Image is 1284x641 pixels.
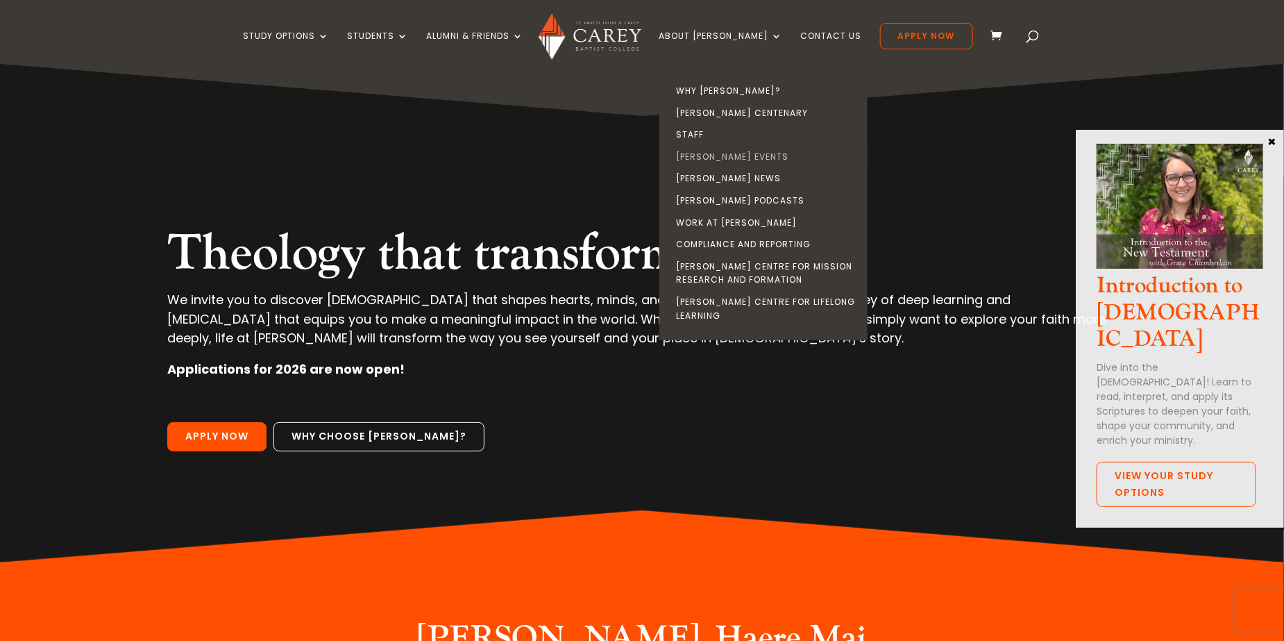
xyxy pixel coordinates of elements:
button: Close [1265,135,1279,147]
a: [PERSON_NAME] News [663,167,871,190]
a: Alumni & Friends [426,31,523,64]
h3: Introduction to [DEMOGRAPHIC_DATA] [1097,273,1263,360]
p: We invite you to discover [DEMOGRAPHIC_DATA] that shapes hearts, minds, and communities and begin... [167,290,1117,360]
a: [PERSON_NAME] Centre for Mission Research and Formation [663,256,871,291]
a: Why choose [PERSON_NAME]? [273,422,484,451]
a: [PERSON_NAME] Events [663,146,871,168]
p: Dive into the [DEMOGRAPHIC_DATA]! Learn to read, interpret, and apply its Scriptures to deepen yo... [1097,360,1263,448]
strong: Applications for 2026 are now open! [167,360,405,378]
a: [PERSON_NAME] Centre for Lifelong Learning [663,291,871,326]
a: Apply Now [167,422,267,451]
a: Students [347,31,408,64]
a: View Your Study Options [1097,462,1256,508]
img: Carey Baptist College [539,13,641,60]
a: About [PERSON_NAME] [659,31,783,64]
img: Intro to NT [1097,144,1263,269]
h2: Theology that transforms [167,224,1117,290]
a: Work at [PERSON_NAME] [663,212,871,234]
a: Staff [663,124,871,146]
a: [PERSON_NAME] Centenary [663,102,871,124]
a: Apply Now [880,23,973,49]
a: Compliance and Reporting [663,233,871,256]
a: Intro to NT [1097,257,1263,273]
a: [PERSON_NAME] Podcasts [663,190,871,212]
a: Study Options [243,31,329,64]
a: Why [PERSON_NAME]? [663,80,871,102]
a: Contact Us [801,31,862,64]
